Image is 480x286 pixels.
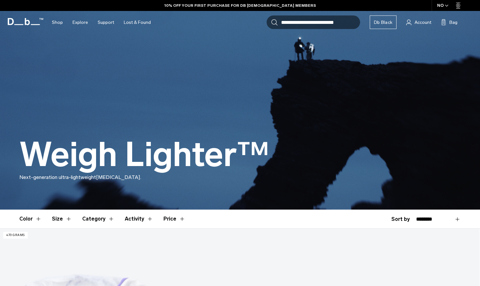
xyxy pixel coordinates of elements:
button: Toggle Filter [82,210,114,228]
a: Db Black [370,15,397,29]
h1: Weigh Lighter™ [19,136,269,173]
button: Bag [441,18,457,26]
button: Toggle Filter [52,210,72,228]
span: [MEDICAL_DATA]. [96,174,141,180]
a: Lost & Found [124,11,151,34]
a: Shop [52,11,63,34]
span: Next-generation ultra-lightweight [19,174,96,180]
button: Toggle Filter [19,210,42,228]
button: Toggle Filter [125,210,153,228]
span: Bag [449,19,457,26]
a: Account [406,18,431,26]
a: Explore [73,11,88,34]
span: Account [415,19,431,26]
button: Toggle Price [163,210,185,228]
p: 470 grams [3,232,28,239]
a: Support [98,11,114,34]
a: 10% OFF YOUR FIRST PURCHASE FOR DB [DEMOGRAPHIC_DATA] MEMBERS [164,3,316,8]
nav: Main Navigation [47,11,156,34]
